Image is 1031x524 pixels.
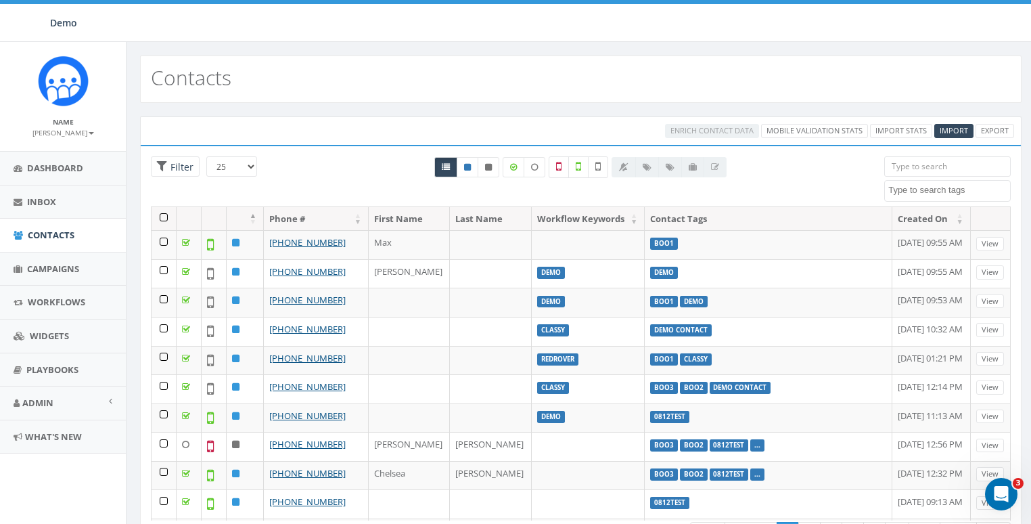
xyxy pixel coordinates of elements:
[680,382,708,394] label: Boo2
[1013,478,1024,489] span: 3
[985,478,1017,510] iframe: Intercom live chat
[710,382,771,394] label: DEMO CONTACT
[976,439,1004,453] a: View
[680,468,708,481] label: Boo2
[976,237,1004,251] a: View
[27,162,83,174] span: Dashboard
[450,461,531,490] td: [PERSON_NAME]
[485,163,492,171] i: This phone number is unsubscribed and has opted-out of all texts.
[26,364,78,376] span: Playbooks
[650,296,678,308] label: Boo1
[976,380,1004,395] a: View
[710,439,749,452] label: 0812test
[650,324,712,336] label: DEMO CONTACT
[27,196,56,208] span: Inbox
[650,382,678,394] label: Boo3
[464,163,471,171] i: This phone number is subscribed and will receive texts.
[269,265,346,278] a: [PHONE_NUMBER]
[680,353,712,366] label: classy
[976,496,1004,510] a: View
[761,124,868,138] a: Mobile Validation Stats
[269,438,346,450] a: [PHONE_NUMBER]
[870,124,932,138] a: Import Stats
[537,382,569,394] label: CLASSY
[650,468,678,481] label: Boo3
[645,207,892,231] th: Contact Tags
[369,259,450,288] td: [PERSON_NAME]
[650,411,689,423] label: 0812test
[892,432,970,461] td: [DATE] 12:56 PM
[976,323,1004,337] a: View
[269,496,346,508] a: [PHONE_NUMBER]
[151,156,200,177] span: Advance Filter
[680,439,708,452] label: Boo2
[892,346,970,375] td: [DATE] 01:21 PM
[940,125,968,135] span: Import
[537,324,569,336] label: CLASSY
[32,126,94,138] a: [PERSON_NAME]
[269,380,346,393] a: [PHONE_NUMBER]
[892,489,970,519] td: [DATE] 09:13 AM
[269,352,346,364] a: [PHONE_NUMBER]
[537,267,565,279] label: Demo
[976,410,1004,424] a: View
[976,265,1004,280] a: View
[269,323,346,335] a: [PHONE_NUMBER]
[888,184,1010,196] textarea: Search
[50,16,77,29] span: Demo
[892,259,970,288] td: [DATE] 09:55 AM
[369,432,450,461] td: [PERSON_NAME]
[478,157,499,177] a: Opted Out
[549,156,569,178] label: Not a Mobile
[537,353,578,366] label: REDROVER
[680,296,708,308] label: DEMO
[503,157,524,177] label: Data Enriched
[32,128,94,137] small: [PERSON_NAME]
[264,207,369,231] th: Phone #: activate to sort column ascending
[27,263,79,275] span: Campaigns
[976,352,1004,366] a: View
[650,267,678,279] label: DEMO
[568,156,589,178] label: Validated
[892,288,970,317] td: [DATE] 09:53 AM
[934,124,973,138] a: Import
[38,56,89,106] img: Icon_1.png
[650,353,678,366] label: Boo1
[650,238,678,250] label: Boo1
[28,229,74,241] span: Contacts
[30,330,69,342] span: Widgets
[710,468,749,481] label: 0812test
[892,403,970,433] td: [DATE] 11:13 AM
[892,374,970,403] td: [DATE] 12:14 PM
[269,467,346,479] a: [PHONE_NUMBER]
[269,236,346,248] a: [PHONE_NUMBER]
[25,431,82,443] span: What's New
[650,439,678,452] label: Boo3
[892,207,970,231] th: Created On: activate to sort column ascending
[450,207,531,231] th: Last Name
[588,156,608,178] label: Not Validated
[269,294,346,306] a: [PHONE_NUMBER]
[434,157,457,177] a: All contacts
[754,441,760,450] a: ...
[892,230,970,259] td: [DATE] 09:55 AM
[884,156,1011,177] input: Type to search
[457,157,478,177] a: Active
[650,497,689,509] label: 0812test
[167,160,193,173] span: Filter
[537,411,565,423] label: Demo
[53,117,74,127] small: Name
[754,470,760,479] a: ...
[976,124,1014,138] a: Export
[524,157,545,177] label: Data not Enriched
[22,397,53,409] span: Admin
[532,207,645,231] th: Workflow Keywords: activate to sort column ascending
[369,207,450,231] th: First Name
[892,461,970,490] td: [DATE] 12:32 PM
[940,125,968,135] span: CSV files only
[976,294,1004,309] a: View
[151,66,231,89] h2: Contacts
[450,432,531,461] td: [PERSON_NAME]
[28,296,85,308] span: Workflows
[369,461,450,490] td: Chelsea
